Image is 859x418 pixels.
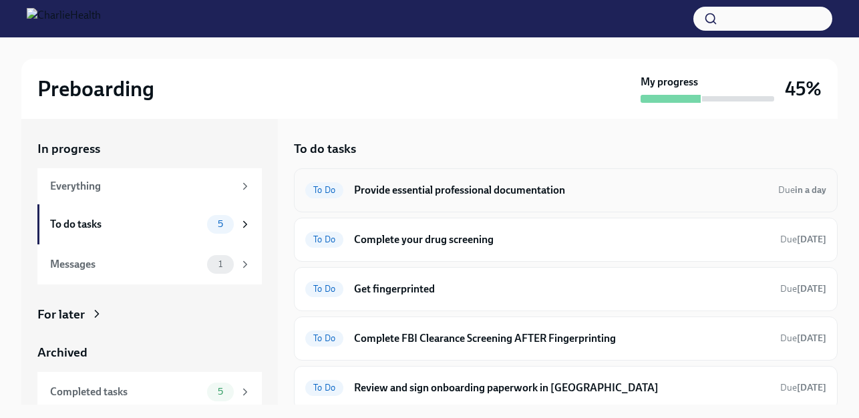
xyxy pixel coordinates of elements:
[354,331,769,346] h6: Complete FBI Clearance Screening AFTER Fingerprinting
[305,333,343,343] span: To Do
[305,328,826,349] a: To DoComplete FBI Clearance Screening AFTER FingerprintingDue[DATE]
[305,278,826,300] a: To DoGet fingerprintedDue[DATE]
[778,184,826,196] span: Due
[797,283,826,294] strong: [DATE]
[797,382,826,393] strong: [DATE]
[305,377,826,399] a: To DoReview and sign onboarding paperwork in [GEOGRAPHIC_DATA]Due[DATE]
[780,234,826,245] span: Due
[37,306,85,323] div: For later
[305,185,343,195] span: To Do
[305,383,343,393] span: To Do
[305,180,826,201] a: To DoProvide essential professional documentationDuein a day
[780,333,826,344] span: Due
[37,75,154,102] h2: Preboarding
[641,75,698,89] strong: My progress
[37,306,262,323] a: For later
[305,229,826,250] a: To DoComplete your drug screeningDue[DATE]
[778,184,826,196] span: August 14th, 2025 08:00
[785,77,822,101] h3: 45%
[354,381,769,395] h6: Review and sign onboarding paperwork in [GEOGRAPHIC_DATA]
[780,382,826,393] span: Due
[37,244,262,284] a: Messages1
[780,283,826,294] span: Due
[37,204,262,244] a: To do tasks5
[37,140,262,158] a: In progress
[780,233,826,246] span: August 15th, 2025 08:00
[354,183,767,198] h6: Provide essential professional documentation
[27,8,101,29] img: CharlieHealth
[50,217,202,232] div: To do tasks
[50,385,202,399] div: Completed tasks
[797,333,826,344] strong: [DATE]
[797,234,826,245] strong: [DATE]
[50,257,202,272] div: Messages
[305,284,343,294] span: To Do
[780,381,826,394] span: August 18th, 2025 08:00
[305,234,343,244] span: To Do
[210,219,231,229] span: 5
[210,259,230,269] span: 1
[780,282,826,295] span: August 15th, 2025 08:00
[780,332,826,345] span: August 18th, 2025 08:00
[210,387,231,397] span: 5
[37,168,262,204] a: Everything
[37,372,262,412] a: Completed tasks5
[294,140,356,158] h5: To do tasks
[795,184,826,196] strong: in a day
[37,344,262,361] a: Archived
[50,179,234,194] div: Everything
[354,232,769,247] h6: Complete your drug screening
[354,282,769,296] h6: Get fingerprinted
